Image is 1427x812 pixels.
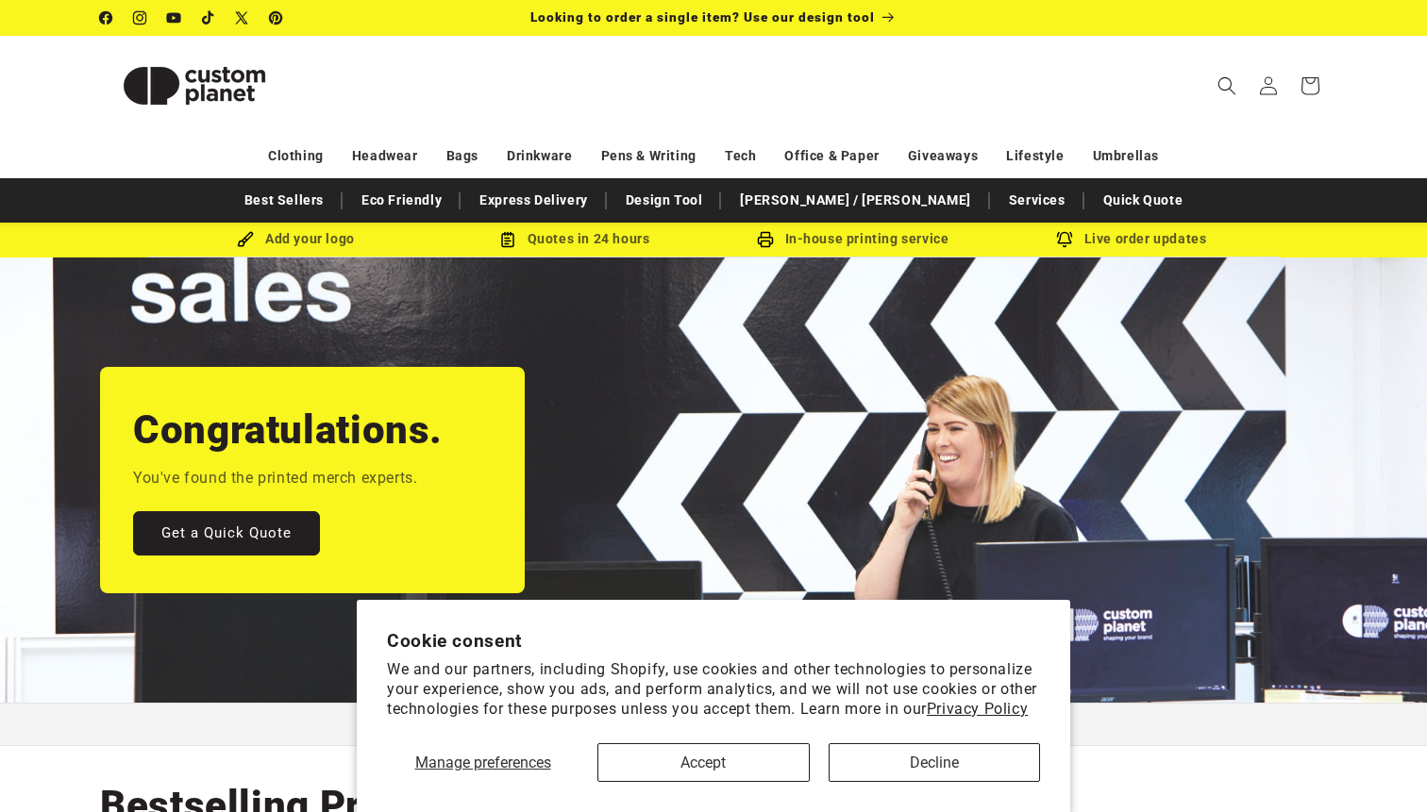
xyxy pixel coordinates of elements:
a: Get a Quick Quote [133,511,320,555]
a: Umbrellas [1093,140,1159,173]
button: Decline [829,743,1041,782]
a: Drinkware [507,140,572,173]
img: Order updates [1056,231,1073,248]
a: Giveaways [908,140,978,173]
span: Looking to order a single item? Use our design tool [530,9,875,25]
p: We and our partners, including Shopify, use cookies and other technologies to personalize your ex... [387,660,1040,719]
p: You've found the printed merch experts. [133,465,417,492]
div: Quotes in 24 hours [435,227,713,251]
a: Eco Friendly [352,184,451,217]
summary: Search [1206,65,1248,107]
a: Tech [725,140,756,173]
button: Manage preferences [387,743,579,782]
a: Office & Paper [784,140,879,173]
a: Quick Quote [1094,184,1193,217]
a: Design Tool [616,184,713,217]
div: Live order updates [992,227,1270,251]
a: Best Sellers [235,184,333,217]
img: Order Updates Icon [499,231,516,248]
img: Brush Icon [237,231,254,248]
div: Add your logo [157,227,435,251]
a: [PERSON_NAME] / [PERSON_NAME] [730,184,980,217]
a: Clothing [268,140,324,173]
a: Lifestyle [1006,140,1064,173]
a: Pens & Writing [601,140,697,173]
h2: Congratulations. [133,405,443,456]
span: Manage preferences [415,754,551,771]
a: Services [999,184,1075,217]
img: Custom Planet [100,43,289,128]
a: Bags [446,140,478,173]
img: In-house printing [757,231,774,248]
div: In-house printing service [713,227,992,251]
a: Custom Planet [93,36,296,135]
h2: Cookie consent [387,630,1040,652]
button: Accept [597,743,810,782]
a: Express Delivery [470,184,597,217]
a: Privacy Policy [927,700,1028,718]
a: Headwear [352,140,418,173]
